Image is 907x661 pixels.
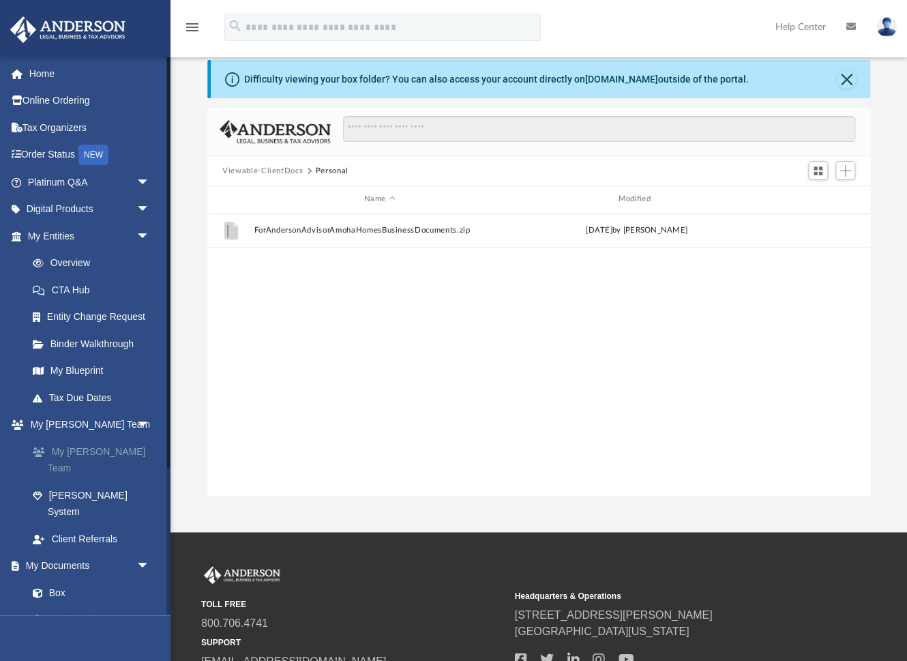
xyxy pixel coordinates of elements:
a: CTA Hub [19,276,170,304]
button: Viewable-ClientDocs [222,165,303,177]
span: [DATE] [586,226,612,234]
a: Meeting Minutes [19,606,164,634]
button: ForAndersonAdvisorAmohaHomesBusinessDocuments.zip [254,226,505,235]
small: TOLL FREE [201,598,505,611]
a: Platinum Q&Aarrow_drop_down [10,168,170,196]
div: by [PERSON_NAME] [511,224,762,237]
a: Tax Organizers [10,114,170,141]
img: Anderson Advisors Platinum Portal [6,16,130,43]
a: Home [10,60,170,87]
a: Client Referrals [19,525,170,553]
a: [PERSON_NAME] System [19,482,170,525]
span: arrow_drop_down [136,553,164,581]
div: Modified [511,193,762,205]
a: Online Ordering [10,87,170,115]
small: SUPPORT [201,636,505,649]
a: My Documentsarrow_drop_down [10,553,164,580]
span: arrow_drop_down [136,222,164,250]
a: Binder Walkthrough [19,330,170,357]
div: grid [207,214,869,497]
img: User Pic [876,17,897,37]
a: [DOMAIN_NAME] [585,74,658,85]
button: Add [835,161,856,180]
button: Switch to Grid View [808,161,829,180]
button: Close [837,70,856,89]
a: 800.706.4741 [201,617,268,629]
a: [GEOGRAPHIC_DATA][US_STATE] [515,626,689,637]
div: Name [254,193,505,205]
a: Overview [19,250,170,277]
div: NEW [78,145,108,165]
i: menu [184,19,200,35]
a: Box [19,579,157,606]
a: [STREET_ADDRESS][PERSON_NAME] [515,609,713,621]
a: Digital Productsarrow_drop_down [10,196,170,223]
a: My Blueprint [19,357,164,385]
span: arrow_drop_down [136,411,164,439]
div: Difficulty viewing your box folder? You can also access your account directly on outside of the p... [244,72,749,87]
span: arrow_drop_down [136,168,164,196]
a: menu [184,26,200,35]
a: Order StatusNEW [10,141,170,169]
img: Anderson Advisors Platinum Portal [201,566,283,584]
a: Tax Due Dates [19,384,170,411]
span: arrow_drop_down [136,196,164,224]
input: Search files and folders [343,116,855,142]
small: Headquarters & Operations [515,590,819,602]
a: My [PERSON_NAME] Team [19,438,170,482]
button: Personal [316,165,348,177]
a: Entity Change Request [19,304,170,331]
a: My [PERSON_NAME] Teamarrow_drop_down [10,411,170,439]
div: id [768,193,863,205]
div: id [213,193,248,205]
a: My Entitiesarrow_drop_down [10,222,170,250]
i: search [228,18,243,33]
